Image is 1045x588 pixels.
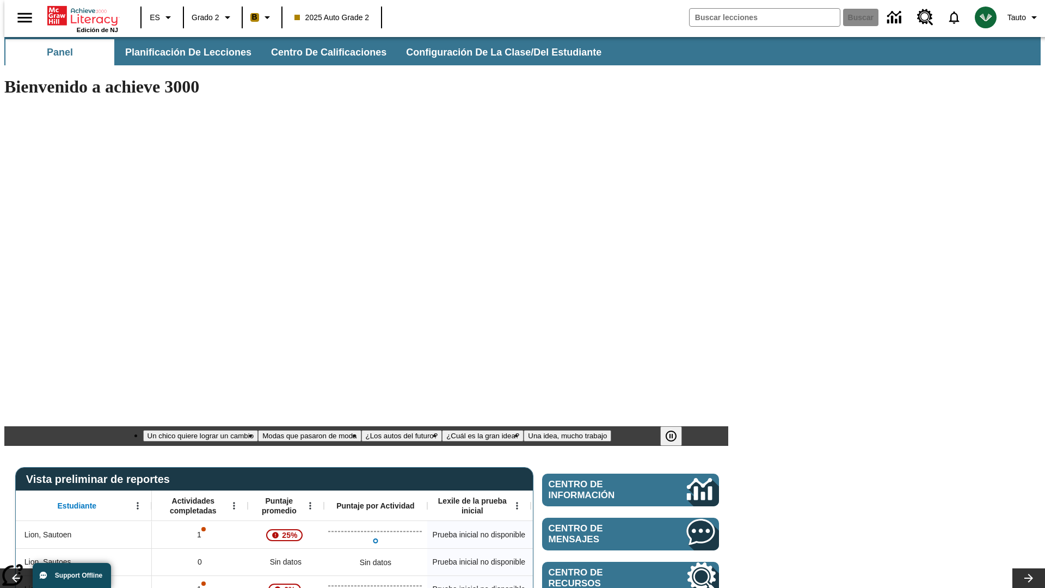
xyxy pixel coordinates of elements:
div: Sin datos, Lion, Sautoen [531,521,634,548]
span: Vista preliminar de reportes [26,473,175,486]
span: Centro de mensajes [549,523,654,545]
span: Prueba inicial no disponible, Lion, Sautoes [433,556,525,568]
span: Centro de información [549,479,650,501]
span: Lexile de la prueba inicial [433,496,512,516]
span: Configuración de la clase/del estudiante [406,46,601,59]
a: Centro de mensajes [542,518,719,550]
span: Puntaje promedio [253,496,305,516]
div: Subbarra de navegación [4,37,1041,65]
button: Boost El color de la clase es anaranjado claro. Cambiar el color de la clase. [246,8,278,27]
button: Perfil/Configuración [1003,8,1045,27]
span: Planificación de lecciones [125,46,251,59]
div: Portada [47,4,118,33]
button: Diapositiva 4 ¿Cuál es la gran idea? [442,430,524,442]
button: Abrir menú [130,498,146,514]
span: Lion, Sautoes [24,556,71,568]
input: Buscar campo [690,9,840,26]
a: Centro de información [881,3,911,33]
button: Diapositiva 2 Modas que pasaron de moda [258,430,361,442]
p: 1 [196,529,204,541]
span: Puntaje por Actividad [336,501,414,511]
h1: Bienvenido a achieve 3000 [4,77,728,97]
span: Tauto [1007,12,1026,23]
span: Grado 2 [192,12,219,23]
span: Panel [47,46,73,59]
span: Lion, Sautoen [24,529,71,541]
span: Support Offline [55,572,102,579]
div: Sin datos, Lion, Sautoes [354,552,397,573]
button: Lenguaje: ES, Selecciona un idioma [145,8,180,27]
a: Centro de recursos, Se abrirá en una pestaña nueva. [911,3,940,32]
span: Actividades completadas [157,496,229,516]
span: 2025 Auto Grade 2 [294,12,370,23]
span: Sin datos [265,551,307,573]
div: Subbarra de navegación [4,39,611,65]
a: Notificaciones [940,3,968,32]
span: Edición de NJ [77,27,118,33]
span: Prueba inicial no disponible, Lion, Sautoen [433,529,525,541]
span: 25% [278,525,302,545]
button: Planificación de lecciones [116,39,260,65]
button: Centro de calificaciones [262,39,395,65]
img: avatar image [975,7,997,28]
button: Panel [5,39,114,65]
span: Estudiante [58,501,97,511]
button: Escoja un nuevo avatar [968,3,1003,32]
span: B [252,10,257,24]
span: Centro de calificaciones [271,46,386,59]
button: Abrir menú [302,498,318,514]
a: Centro de información [542,474,719,506]
button: Carrusel de lecciones, seguir [1012,568,1045,588]
span: ES [150,12,160,23]
button: Diapositiva 5 Una idea, mucho trabajo [524,430,611,442]
button: Abrir menú [226,498,242,514]
a: Portada [47,5,118,27]
button: Abrir el menú lateral [9,2,41,34]
button: Diapositiva 1 Un chico quiere lograr un cambio [143,430,259,442]
button: Grado: Grado 2, Elige un grado [187,8,238,27]
div: 1, Es posible que sea inválido el puntaje de una o más actividades., Lion, Sautoen [152,521,248,548]
div: Sin datos, Lion, Sautoes [531,548,634,575]
button: Support Offline [33,563,111,588]
div: 0, Lion, Sautoes [152,548,248,575]
div: Pausar [660,426,693,446]
button: Diapositiva 3 ¿Los autos del futuro? [361,430,442,442]
div: , 25%, ¡Atención! La puntuación media de 25% correspondiente al primer intento de este estudiante... [248,521,324,548]
button: Abrir menú [509,498,525,514]
span: 0 [198,556,202,568]
button: Pausar [660,426,682,446]
div: Sin datos, Lion, Sautoes [248,548,324,575]
button: Configuración de la clase/del estudiante [397,39,610,65]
